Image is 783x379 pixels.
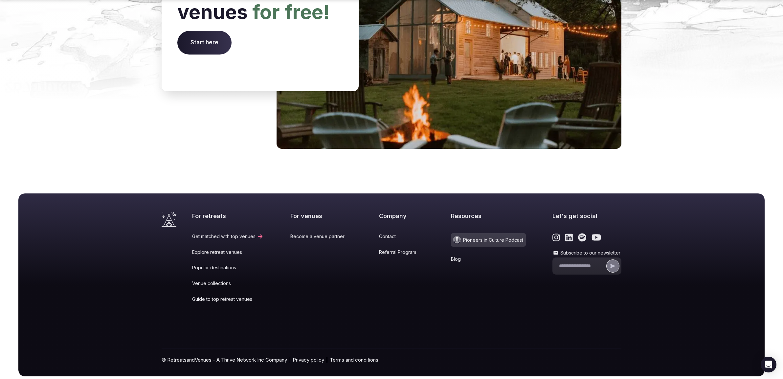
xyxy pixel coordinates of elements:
h2: Resources [451,212,526,220]
a: Guide to top retreat venues [192,296,263,302]
a: Link to the retreats and venues Instagram page [552,233,560,242]
a: Terms and conditions [330,356,378,363]
a: Link to the retreats and venues LinkedIn page [565,233,573,242]
a: Popular destinations [192,264,263,271]
a: Venue collections [192,280,263,287]
h2: For retreats [192,212,263,220]
label: Subscribe to our newsletter [552,250,621,256]
a: Explore retreat venues [192,249,263,256]
span: Start here [177,31,232,55]
div: © RetreatsandVenues - A Thrive Network Inc Company [162,348,621,376]
a: Link to the retreats and venues Youtube page [592,233,601,242]
h2: Let's get social [552,212,621,220]
h2: Company [379,212,424,220]
a: Blog [451,256,526,262]
a: Privacy policy [293,356,324,363]
a: Start here [177,39,232,46]
div: Open Intercom Messenger [761,357,776,372]
a: Referral Program [379,249,424,256]
h2: For venues [290,212,352,220]
a: Become a venue partner [290,233,352,240]
a: Visit the homepage [162,212,176,227]
a: Pioneers in Culture Podcast [451,233,526,247]
a: Contact [379,233,424,240]
a: Get matched with top venues [192,233,263,240]
a: Link to the retreats and venues Spotify page [578,233,586,242]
